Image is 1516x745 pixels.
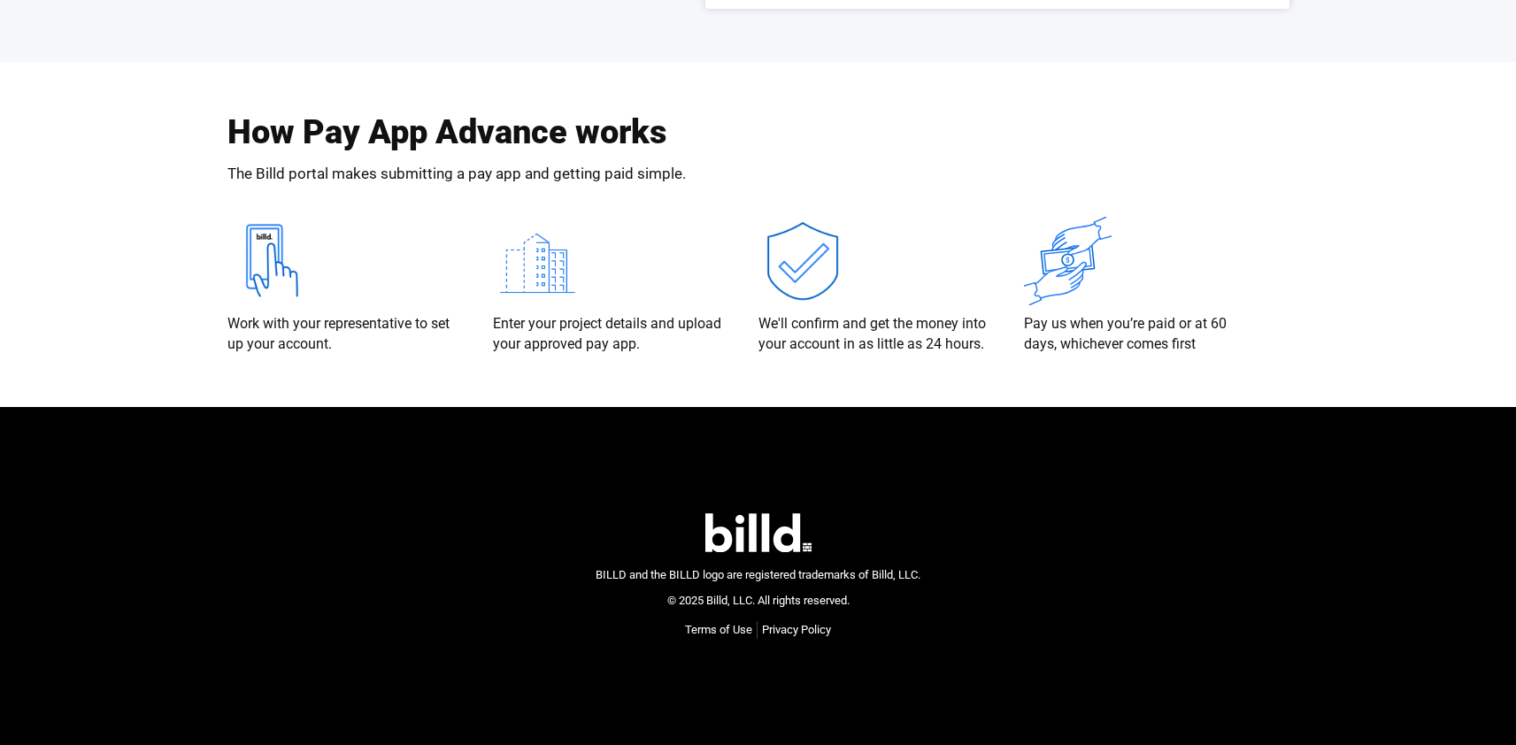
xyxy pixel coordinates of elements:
[685,621,831,639] nav: Menu
[596,568,920,607] span: BILLD and the BILLD logo are registered trademarks of Billd, LLC. © 2025 Billd, LLC. All rights r...
[1024,314,1254,354] p: Pay us when you’re paid or at 60 days, whichever comes first
[758,314,989,354] p: We'll confirm and get the money into your account in as little as 24 hours.
[227,166,686,181] p: The Billd portal makes submitting a pay app and getting paid simple.
[493,314,723,354] p: Enter your project details and upload your approved pay app.
[762,621,831,639] a: Privacy Policy
[227,115,666,149] h2: How Pay App Advance works
[685,621,752,639] a: Terms of Use
[227,314,458,354] p: Work with your representative to set up your account.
